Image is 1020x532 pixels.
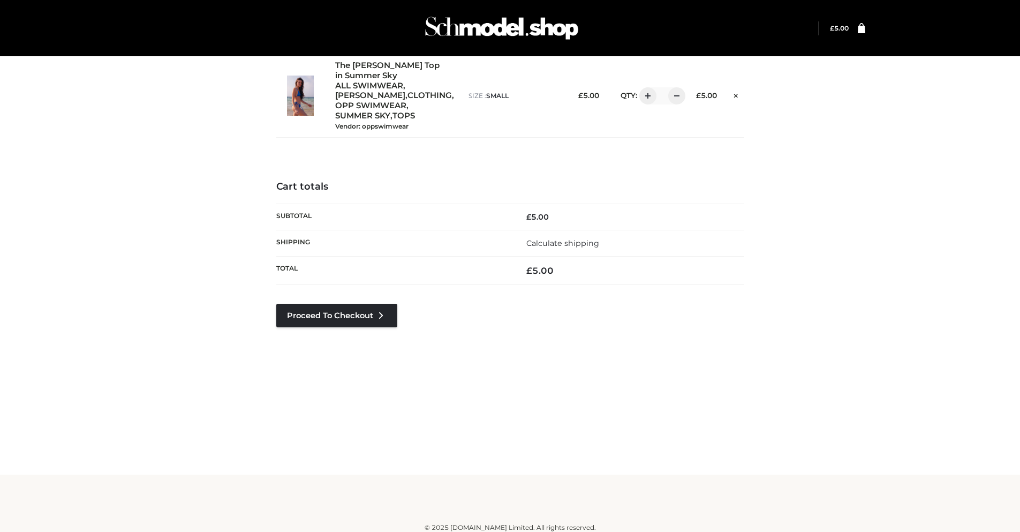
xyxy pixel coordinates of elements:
p: size : [469,91,560,101]
a: ALL SWIMWEAR [335,81,403,91]
span: £ [830,24,834,32]
th: Total [276,257,510,285]
img: Schmodel Admin 964 [421,7,582,49]
a: [PERSON_NAME] [335,91,405,101]
small: Vendor: oppswimwear [335,122,409,130]
a: Proceed to Checkout [276,304,397,327]
bdi: 5.00 [526,265,554,276]
h4: Cart totals [276,181,744,193]
th: Subtotal [276,204,510,230]
a: Remove this item [728,87,744,101]
span: £ [578,91,583,100]
span: £ [696,91,701,100]
span: £ [526,265,532,276]
bdi: 5.00 [830,24,849,32]
bdi: 5.00 [526,212,549,222]
a: £5.00 [830,24,849,32]
span: £ [526,212,531,222]
a: Calculate shipping [526,238,599,248]
div: QTY: [610,87,678,104]
bdi: 5.00 [696,91,717,100]
a: TOPS [392,111,415,121]
th: Shipping [276,230,510,257]
a: OPP SWIMWEAR [335,101,406,111]
bdi: 5.00 [578,91,599,100]
a: CLOTHING [407,91,452,101]
span: SMALL [486,92,509,100]
a: SUMMER SKY [335,111,390,121]
a: The [PERSON_NAME] Top in Summer Sky [335,61,445,81]
div: , , , , , [335,61,458,131]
